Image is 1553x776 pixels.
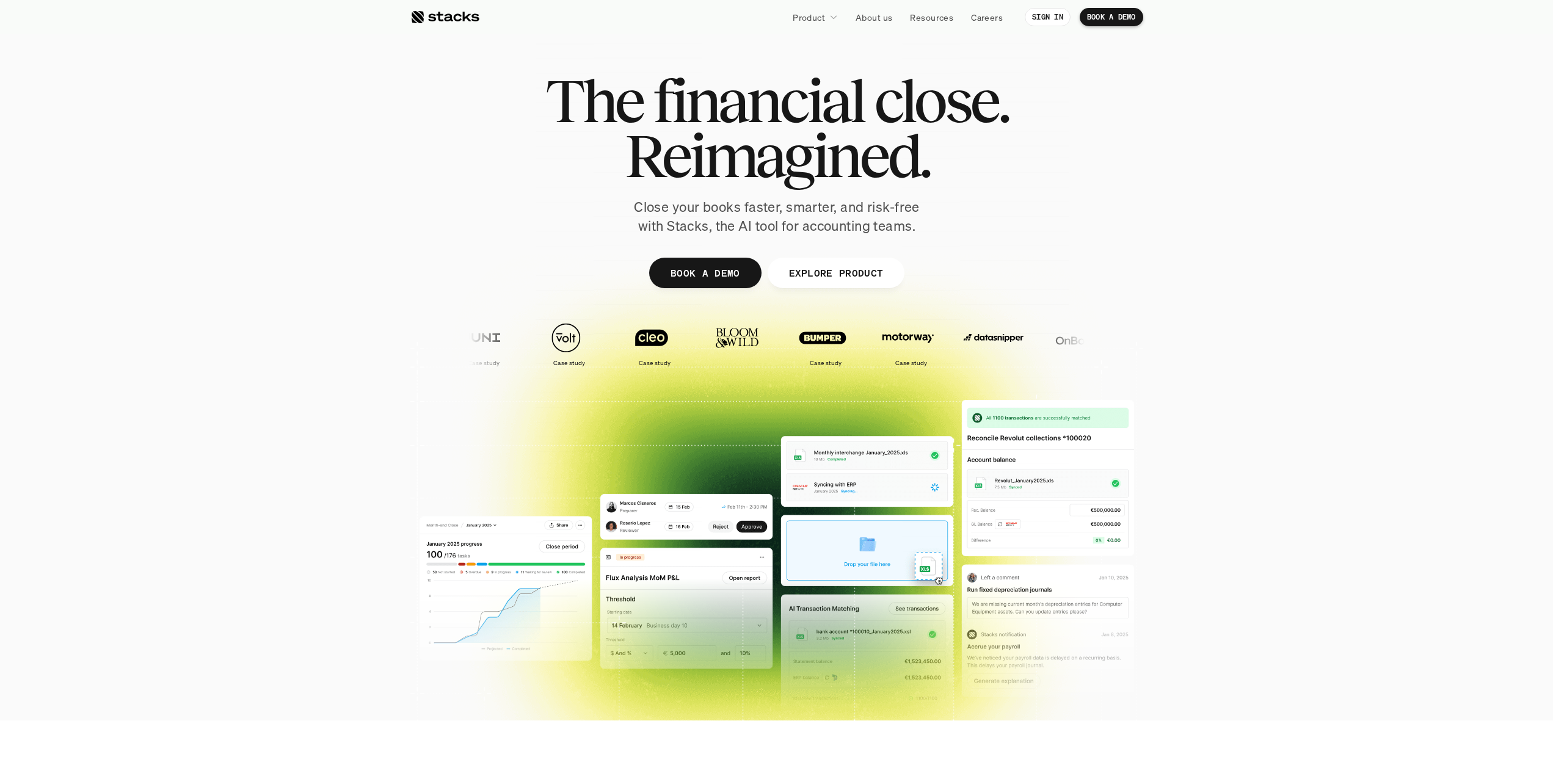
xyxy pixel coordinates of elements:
h2: Case study [895,360,927,367]
a: SIGN IN [1025,8,1071,26]
a: Case study [868,316,948,372]
a: Careers [964,6,1010,28]
h2: Case study [553,360,585,367]
p: BOOK A DEMO [1087,13,1136,21]
a: BOOK A DEMO [649,258,761,288]
p: About us [856,11,892,24]
a: Resources [903,6,961,28]
a: About us [848,6,900,28]
span: Reimagined. [624,128,929,183]
p: SIGN IN [1032,13,1063,21]
p: Careers [971,11,1003,24]
h2: Case study [638,360,671,367]
span: financial [653,73,864,128]
h2: Case study [809,360,842,367]
a: Case study [441,316,520,372]
p: Resources [910,11,953,24]
a: Case study [783,316,862,372]
a: Case study [526,316,606,372]
span: The [545,73,642,128]
h2: Case study [467,360,500,367]
span: close. [874,73,1008,128]
p: Close your books faster, smarter, and risk-free with Stacks, the AI tool for accounting teams. [624,198,929,236]
p: Product [793,11,825,24]
a: BOOK A DEMO [1080,8,1143,26]
a: EXPLORE PRODUCT [767,258,904,288]
p: BOOK A DEMO [670,264,740,281]
p: EXPLORE PRODUCT [788,264,883,281]
a: Case study [612,316,691,372]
